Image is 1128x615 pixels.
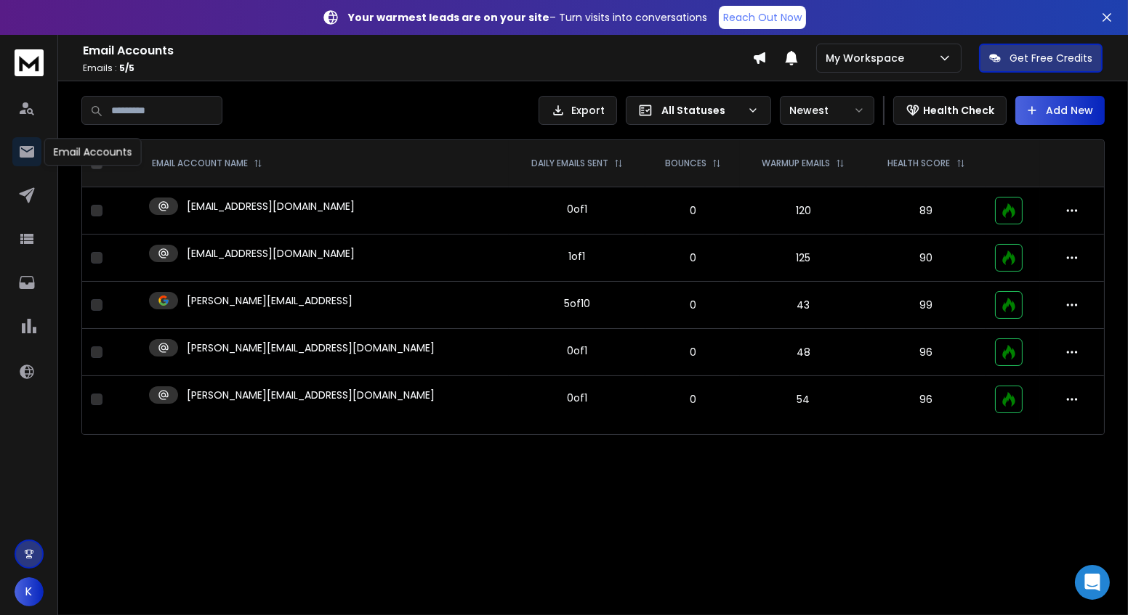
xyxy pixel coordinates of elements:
div: 1 of 1 [568,249,585,264]
p: 0 [654,203,731,218]
button: Add New [1015,96,1105,125]
p: All Statuses [661,103,741,118]
p: HEALTH SCORE [888,158,951,169]
div: 5 of 10 [564,296,590,311]
td: 96 [866,329,986,376]
p: Health Check [923,103,994,118]
p: My Workspace [826,51,910,65]
button: Health Check [893,96,1007,125]
p: 0 [654,298,731,312]
div: Open Intercom Messenger [1075,565,1110,600]
div: 0 of 1 [567,343,587,358]
td: 125 [740,235,866,282]
img: logo [15,49,44,76]
td: 43 [740,282,866,329]
td: 90 [866,235,986,282]
p: Emails : [83,62,752,74]
p: WARMUP EMAILS [762,158,830,169]
p: – Turn visits into conversations [348,10,707,25]
button: Export [539,96,617,125]
div: 0 of 1 [567,391,587,405]
td: 99 [866,282,986,329]
td: 89 [866,187,986,235]
div: EMAIL ACCOUNT NAME [152,158,262,169]
p: [EMAIL_ADDRESS][DOMAIN_NAME] [187,199,355,213]
span: 5 / 5 [119,62,134,74]
p: DAILY EMAILS SENT [531,158,608,169]
p: [PERSON_NAME][EMAIL_ADDRESS][DOMAIN_NAME] [187,341,435,355]
p: Reach Out Now [723,10,802,25]
p: 0 [654,251,731,265]
button: K [15,577,44,606]
p: Get Free Credits [1010,51,1092,65]
a: Reach Out Now [719,6,806,29]
div: 0 of 1 [567,202,587,216]
p: 0 [654,392,731,407]
p: [PERSON_NAME][EMAIL_ADDRESS] [187,293,352,308]
p: [PERSON_NAME][EMAIL_ADDRESS][DOMAIN_NAME] [187,388,435,402]
td: 54 [740,376,866,423]
p: BOUNCES [665,158,706,169]
div: Email Accounts [44,138,142,166]
td: 96 [866,376,986,423]
h1: Email Accounts [83,42,752,60]
strong: Your warmest leads are on your site [348,10,549,25]
p: [EMAIL_ADDRESS][DOMAIN_NAME] [187,246,355,261]
p: 0 [654,345,731,359]
td: 48 [740,329,866,376]
button: Get Free Credits [979,44,1103,73]
button: Newest [780,96,874,125]
td: 120 [740,187,866,235]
